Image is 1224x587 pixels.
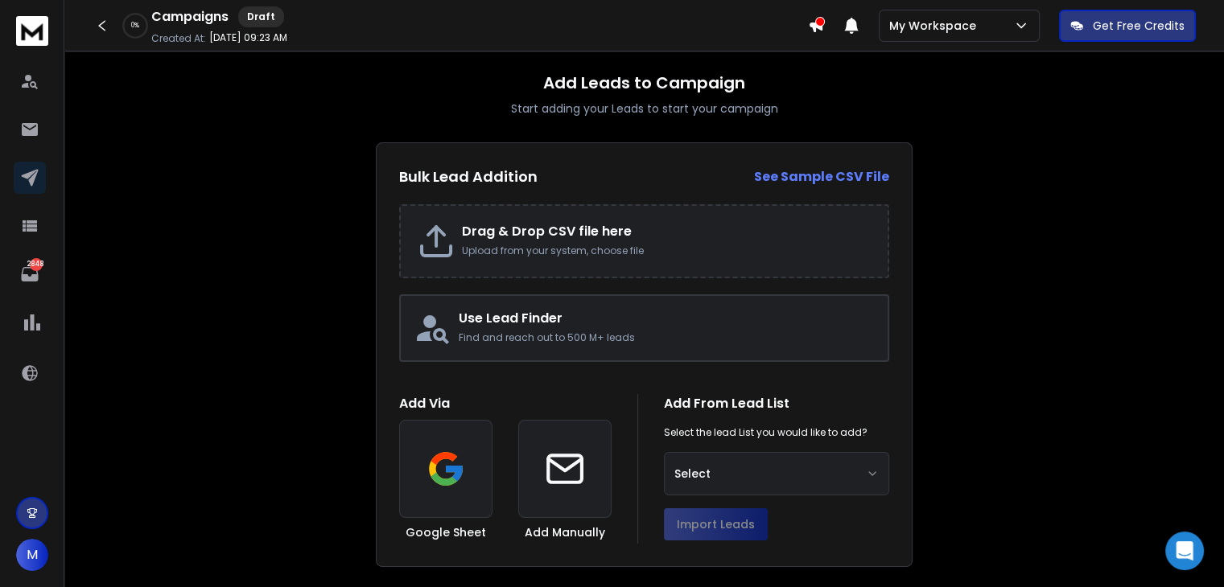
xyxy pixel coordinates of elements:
p: Get Free Credits [1093,18,1185,34]
p: Upload from your system, choose file [462,244,872,257]
h1: Campaigns [151,7,229,27]
span: Select [674,466,711,482]
div: Open Intercom Messenger [1165,532,1204,570]
h2: Drag & Drop CSV file here [462,222,872,241]
a: 2848 [14,258,46,290]
strong: See Sample CSV File [754,167,889,186]
p: 2848 [30,258,43,271]
h1: Add Leads to Campaign [543,72,745,94]
p: Start adding your Leads to start your campaign [511,101,778,117]
p: [DATE] 09:23 AM [209,31,287,44]
img: logo [16,16,48,46]
div: Draft [238,6,284,27]
h3: Google Sheet [406,524,486,540]
h3: Add Manually [525,524,605,540]
p: My Workspace [889,18,983,34]
p: Created At: [151,32,206,45]
button: Get Free Credits [1059,10,1196,42]
h2: Use Lead Finder [459,309,875,328]
button: M [16,539,48,571]
p: Find and reach out to 500 M+ leads [459,331,875,344]
h1: Add Via [399,394,612,413]
p: Select the lead List you would like to add? [664,426,868,439]
h2: Bulk Lead Addition [399,166,538,188]
p: 0 % [131,21,139,31]
a: See Sample CSV File [754,167,889,187]
h1: Add From Lead List [664,394,889,413]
